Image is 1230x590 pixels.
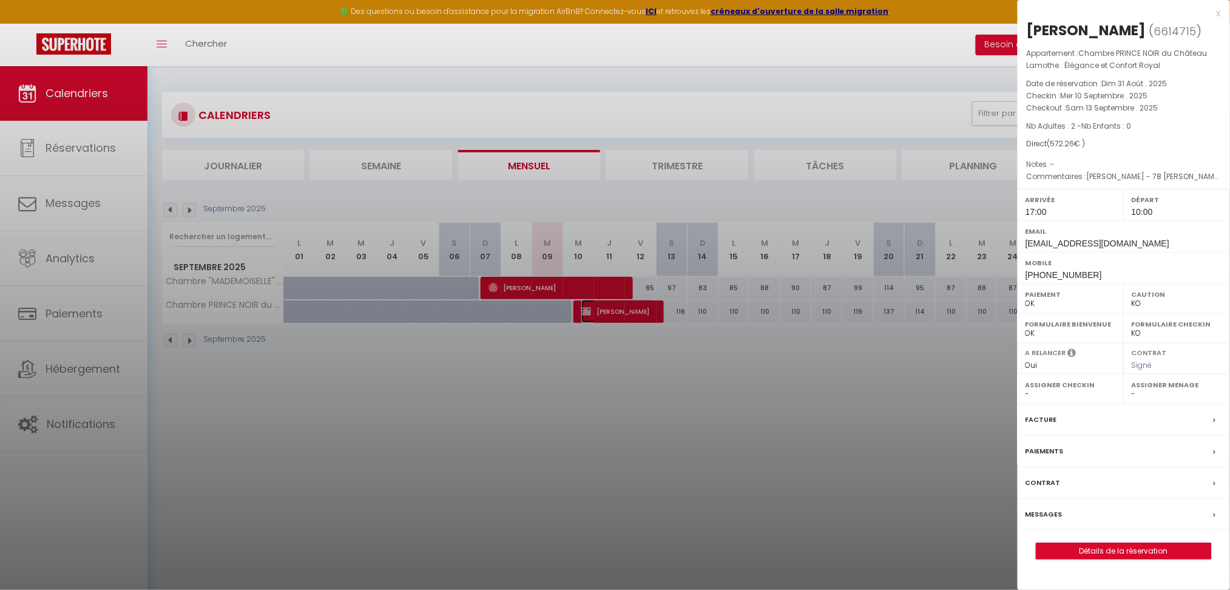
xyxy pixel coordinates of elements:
span: 572.26 [1050,138,1075,149]
span: Dim 31 Août . 2025 [1102,78,1167,89]
span: ( ) [1149,22,1202,39]
label: Assigner Checkin [1026,379,1116,391]
label: A relancer [1026,348,1066,358]
span: Nb Enfants : 0 [1082,121,1132,131]
label: Formulaire Bienvenue [1026,318,1116,330]
p: Notes : [1027,158,1221,171]
label: Mobile [1026,257,1222,269]
span: ( € ) [1047,138,1086,149]
div: [PERSON_NAME] [1027,21,1146,40]
p: Appartement : [1027,47,1221,72]
i: Sélectionner OUI si vous souhaiter envoyer les séquences de messages post-checkout [1068,348,1076,361]
span: 10:00 [1132,207,1153,217]
label: Caution [1132,288,1222,300]
label: Assigner Menage [1132,379,1222,391]
span: Nb Adultes : 2 - [1027,121,1132,131]
span: - [1051,159,1055,169]
label: Formulaire Checkin [1132,318,1222,330]
label: Facture [1026,413,1057,426]
span: [EMAIL_ADDRESS][DOMAIN_NAME] [1026,239,1169,248]
div: Direct [1027,138,1221,150]
span: Mer 10 Septembre . 2025 [1061,90,1148,101]
span: Sam 13 Septembre . 2025 [1066,103,1158,113]
span: [PHONE_NUMBER] [1026,270,1102,280]
label: Contrat [1026,476,1061,489]
p: Commentaires : [1027,171,1221,183]
label: Paiement [1026,288,1116,300]
p: Checkout : [1027,102,1221,114]
p: Date de réservation : [1027,78,1221,90]
label: Messages [1026,508,1063,521]
span: 6614715 [1154,24,1197,39]
label: Départ [1132,194,1222,206]
button: Détails de la réservation [1036,543,1212,560]
label: Email [1026,225,1222,237]
a: Détails de la réservation [1036,543,1211,559]
span: Chambre PRINCE NOIR du Château Lamothe : Élégance et Confort Royal [1027,48,1208,70]
label: Arrivée [1026,194,1116,206]
p: Checkin : [1027,90,1221,102]
span: Signé [1132,360,1152,370]
label: Paiements [1026,445,1064,458]
span: 17:00 [1026,207,1047,217]
div: x [1018,6,1221,21]
label: Contrat [1132,348,1167,356]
